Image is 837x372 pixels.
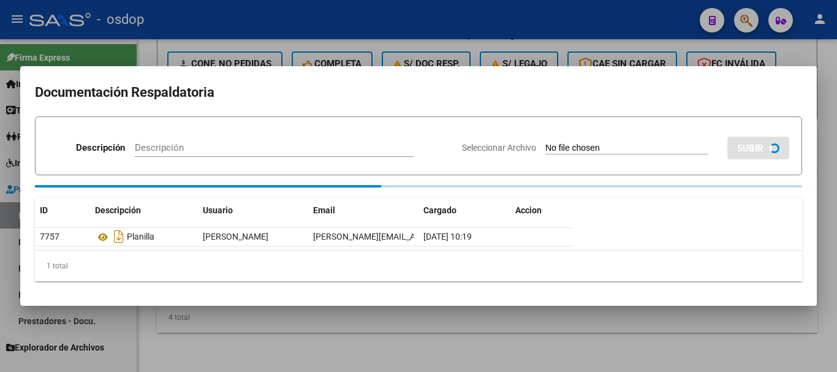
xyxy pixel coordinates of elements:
[510,197,572,224] datatable-header-cell: Accion
[95,205,141,215] span: Descripción
[418,197,510,224] datatable-header-cell: Cargado
[35,251,802,281] div: 1 total
[462,143,536,153] span: Seleccionar Archivo
[203,205,233,215] span: Usuario
[111,227,127,246] i: Descargar documento
[737,143,763,154] span: SUBIR
[313,205,335,215] span: Email
[198,197,308,224] datatable-header-cell: Usuario
[313,232,580,241] span: [PERSON_NAME][EMAIL_ADDRESS][PERSON_NAME][DOMAIN_NAME]
[423,232,472,241] span: [DATE] 10:19
[423,205,456,215] span: Cargado
[35,81,802,104] h2: Documentación Respaldatoria
[40,232,59,241] span: 7757
[203,232,268,241] span: [PERSON_NAME]
[90,197,198,224] datatable-header-cell: Descripción
[727,137,789,159] button: SUBIR
[95,227,193,246] div: Planilla
[40,205,48,215] span: ID
[308,197,418,224] datatable-header-cell: Email
[76,141,125,155] p: Descripción
[35,197,90,224] datatable-header-cell: ID
[515,205,542,215] span: Accion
